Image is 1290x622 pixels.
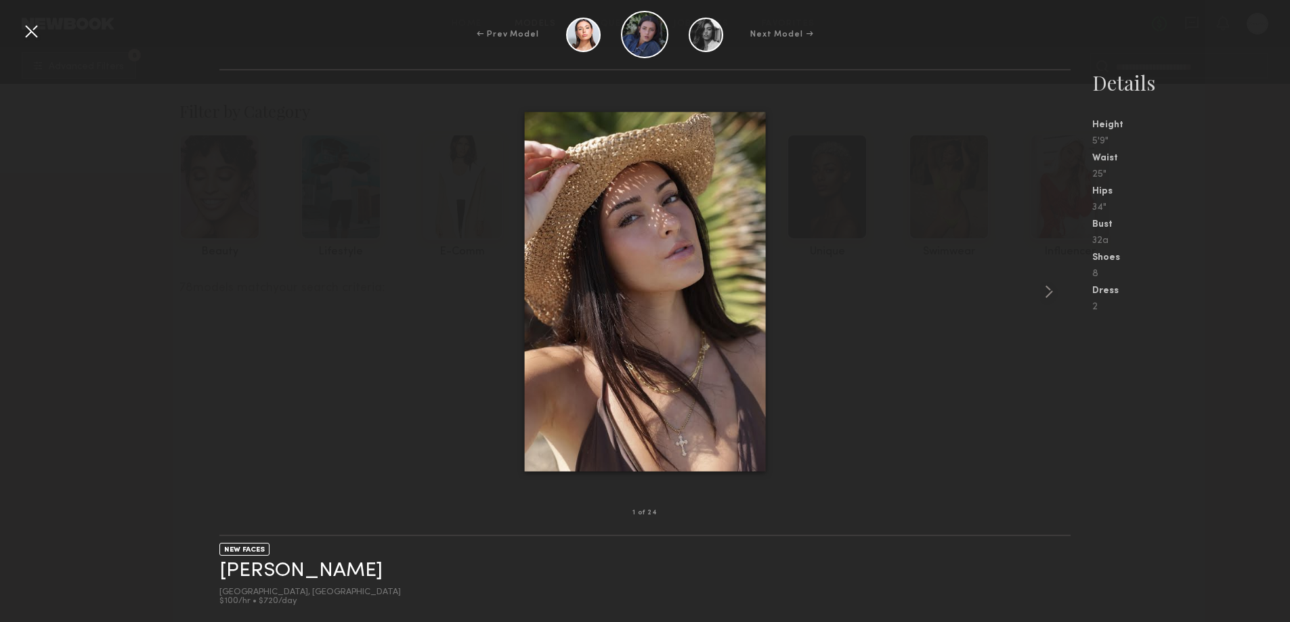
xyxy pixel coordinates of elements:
[1092,137,1290,146] div: 5'9"
[1092,269,1290,279] div: 8
[219,543,270,556] div: NEW FACES
[1092,253,1290,263] div: Shoes
[1092,69,1290,96] div: Details
[1092,203,1290,213] div: 34"
[219,560,383,581] a: [PERSON_NAME]
[1092,120,1290,130] div: Height
[632,510,657,516] div: 1 of 24
[1092,170,1290,179] div: 25"
[219,597,401,606] div: $100/hr • $720/day
[1092,303,1290,312] div: 2
[477,28,539,41] div: ← Prev Model
[750,28,813,41] div: Next Model →
[1092,220,1290,229] div: Bust
[1092,236,1290,246] div: 32a
[1092,286,1290,296] div: Dress
[1092,154,1290,163] div: Waist
[219,588,401,597] div: [GEOGRAPHIC_DATA], [GEOGRAPHIC_DATA]
[1092,187,1290,196] div: Hips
